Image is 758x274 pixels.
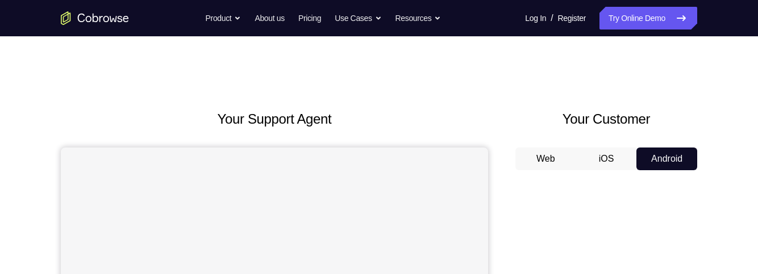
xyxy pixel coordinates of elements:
[636,147,697,170] button: Android
[525,7,546,29] a: Log In
[335,7,381,29] button: Use Cases
[576,147,637,170] button: iOS
[255,7,284,29] a: About us
[515,109,697,129] h2: Your Customer
[515,147,576,170] button: Web
[298,7,321,29] a: Pricing
[558,7,586,29] a: Register
[61,11,129,25] a: Go to the home page
[206,7,241,29] button: Product
[395,7,442,29] button: Resources
[61,109,488,129] h2: Your Support Agent
[599,7,697,29] a: Try Online Demo
[551,11,553,25] span: /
